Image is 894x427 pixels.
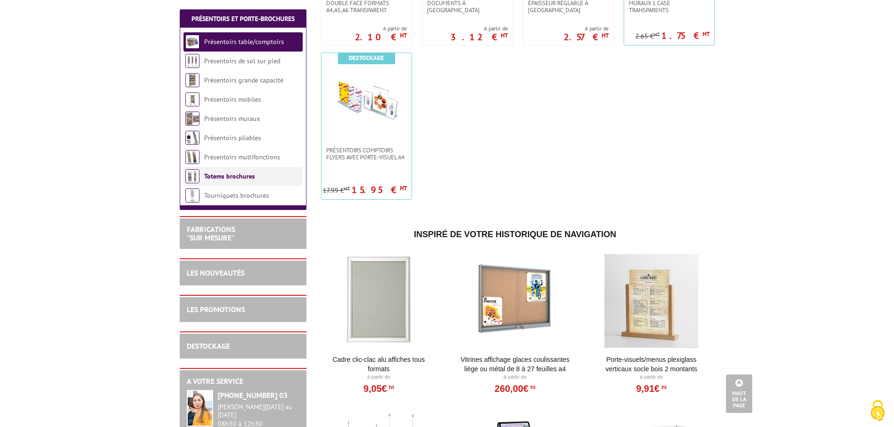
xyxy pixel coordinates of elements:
span: Inspiré de votre historique de navigation [414,230,616,239]
a: Totems brochures [204,172,255,180]
p: 1.75 € [661,33,710,38]
a: 260,00€HT [495,386,535,391]
sup: HT [400,184,407,192]
p: 2.57 € [564,34,609,40]
p: À partir de [321,374,437,381]
img: Présentoirs grande capacité [185,73,199,87]
sup: HT [501,31,508,39]
strong: [PHONE_NUMBER] 03 [218,390,288,400]
a: 9,91€HT [636,386,666,391]
a: Haut de la page [726,375,752,413]
p: 3.12 € [451,34,508,40]
h2: A votre service [187,377,299,386]
p: 15.95 € [351,187,407,193]
img: Présentoirs muraux [185,112,199,126]
sup: HT [703,30,710,38]
sup: HT [344,185,350,192]
a: Présentoirs de sol sur pied [204,57,280,65]
p: 2.65 € [635,33,660,40]
a: Présentoirs muraux [204,114,260,123]
a: Présentoirs mobiles [204,95,261,104]
img: Totems brochures [185,169,199,183]
img: Présentoirs mobiles [185,92,199,106]
p: 17.99 € [323,187,350,194]
a: Présentoirs grande capacité [204,76,283,84]
a: Présentoirs et Porte-brochures [191,15,295,23]
sup: HT [602,31,609,39]
button: Cookies (fenêtre modale) [861,395,894,427]
sup: HT [654,31,660,37]
img: Présentoirs comptoirs flyers avec Porte-Visuel A4 [334,67,399,133]
img: Présentoirs pliables [185,131,199,145]
span: A partir de [451,25,508,32]
a: LES NOUVEAUTÉS [187,268,245,277]
div: [PERSON_NAME][DATE] au [DATE] [218,403,299,419]
img: Présentoirs multifonctions [185,150,199,164]
span: A partir de [355,25,407,32]
a: Vitrines affichage glaces coulissantes liège ou métal de 8 à 27 feuilles A4 [457,355,573,374]
a: DESTOCKAGE [187,341,230,351]
p: 2.10 € [355,34,407,40]
img: Présentoirs table/comptoirs [185,35,199,49]
a: Présentoirs table/comptoirs [204,37,284,46]
a: 9,05€HT [363,386,394,391]
sup: HT [528,384,535,390]
a: Présentoirs comptoirs flyers avec Porte-Visuel A4 [321,147,412,161]
a: Cadre Clic-Clac Alu affiches tous formats [321,355,437,374]
a: Porte-Visuels/Menus Plexiglass Verticaux Socle Bois 2 Montants [594,355,710,374]
a: FABRICATIONS"Sur Mesure" [187,225,235,242]
a: LES PROMOTIONS [187,305,245,314]
sup: HT [387,384,394,390]
sup: HT [400,31,407,39]
b: Destockage [349,54,384,62]
p: À partir de [457,374,573,381]
img: Présentoirs de sol sur pied [185,54,199,68]
a: Tourniquets brochures [204,191,269,200]
img: widget-service.jpg [187,390,213,427]
sup: HT [659,384,666,390]
span: A partir de [564,25,609,32]
img: Cookies (fenêtre modale) [866,399,889,422]
p: À partir de [594,374,710,381]
img: Tourniquets brochures [185,188,199,202]
a: Présentoirs multifonctions [204,153,280,161]
span: Présentoirs comptoirs flyers avec Porte-Visuel A4 [326,147,407,161]
a: Présentoirs pliables [204,134,261,142]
